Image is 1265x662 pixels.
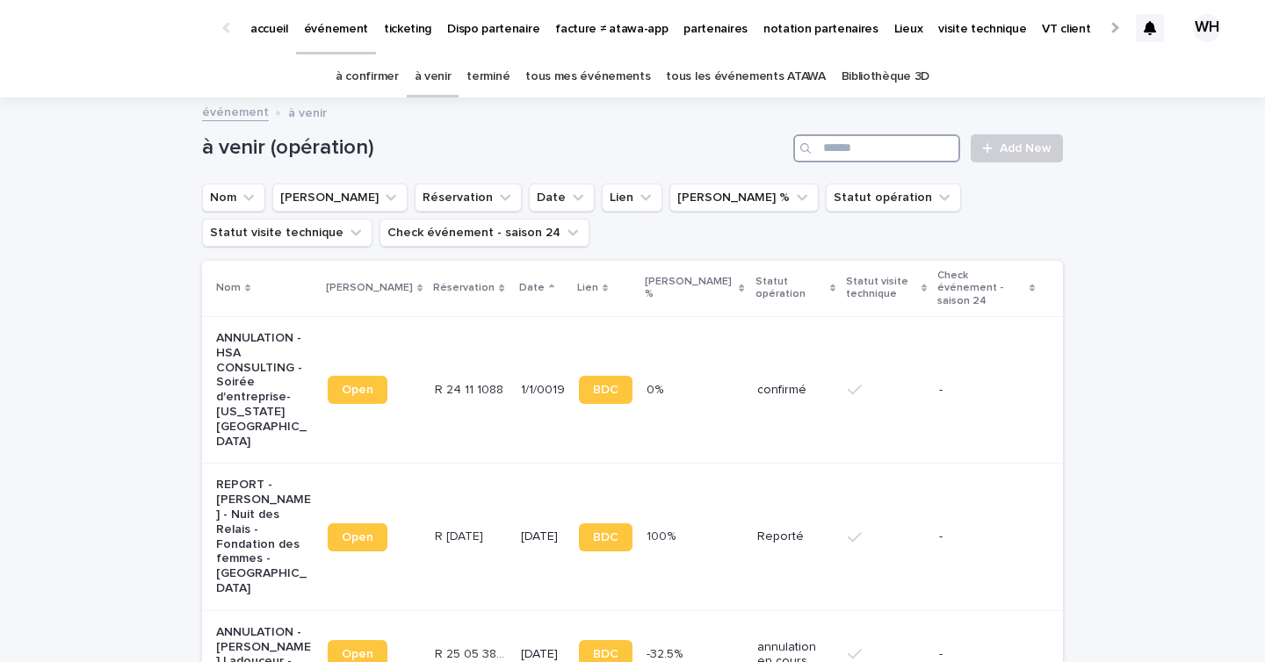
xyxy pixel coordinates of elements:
[846,272,917,305] p: Statut visite technique
[35,11,206,46] img: Ls34BcGeRexTGTNfXpUC
[379,219,589,247] button: Check événement - saison 24
[328,376,387,404] a: Open
[216,478,314,595] p: REPORT - [PERSON_NAME] - Nuit des Relais - Fondation des femmes -[GEOGRAPHIC_DATA]
[342,384,373,396] span: Open
[939,383,1035,398] p: -
[1000,142,1052,155] span: Add New
[757,529,834,544] p: Reporté
[433,278,495,298] p: Réservation
[202,464,1063,610] tr: REPORT - [PERSON_NAME] - Nuit des Relais - Fondation des femmes -[GEOGRAPHIC_DATA]OpenR [DATE]R [...
[939,529,1035,544] p: -
[435,526,487,544] p: R [DATE]
[579,523,632,551] a: BDC
[272,183,408,212] button: Lien Stacker
[202,219,372,247] button: Statut visite technique
[937,266,1025,311] p: Check événement - saison 24
[216,278,241,298] p: Nom
[593,531,618,543] span: BDC
[647,526,679,544] p: 100%
[593,648,618,660] span: BDC
[521,647,565,662] p: [DATE]
[529,183,595,212] button: Date
[666,56,825,97] a: tous les événements ATAWA
[525,56,650,97] a: tous mes événements
[202,101,269,121] a: événement
[328,523,387,551] a: Open
[826,183,961,212] button: Statut opération
[342,531,373,543] span: Open
[971,134,1063,162] a: Add New
[519,278,545,298] p: Date
[288,102,327,121] p: à venir
[755,272,826,305] p: Statut opération
[939,647,1035,662] p: -
[1193,14,1221,42] div: WH
[645,272,735,305] p: [PERSON_NAME] %
[466,56,510,97] a: terminé
[593,384,618,396] span: BDC
[602,183,662,212] button: Lien
[435,644,510,662] p: R 25 05 3814
[415,56,452,97] a: à venir
[435,379,507,398] p: R 24 11 1088
[647,644,686,662] p: -32.5%
[757,383,834,398] p: confirmé
[202,316,1063,463] tr: ANNULATION - HSA CONSULTING - Soirée d'entreprise- [US_STATE][GEOGRAPHIC_DATA]OpenR 24 11 1088R 2...
[521,529,565,544] p: [DATE]
[336,56,399,97] a: à confirmer
[669,183,819,212] button: Marge %
[647,379,667,398] p: 0%
[521,383,565,398] p: 1/1/0019
[793,134,960,162] input: Search
[342,648,373,660] span: Open
[415,183,522,212] button: Réservation
[842,56,929,97] a: Bibliothèque 3D
[202,135,786,161] h1: à venir (opération)
[579,376,632,404] a: BDC
[577,278,598,298] p: Lien
[326,278,413,298] p: [PERSON_NAME]
[202,183,265,212] button: Nom
[216,331,314,449] p: ANNULATION - HSA CONSULTING - Soirée d'entreprise- [US_STATE][GEOGRAPHIC_DATA]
